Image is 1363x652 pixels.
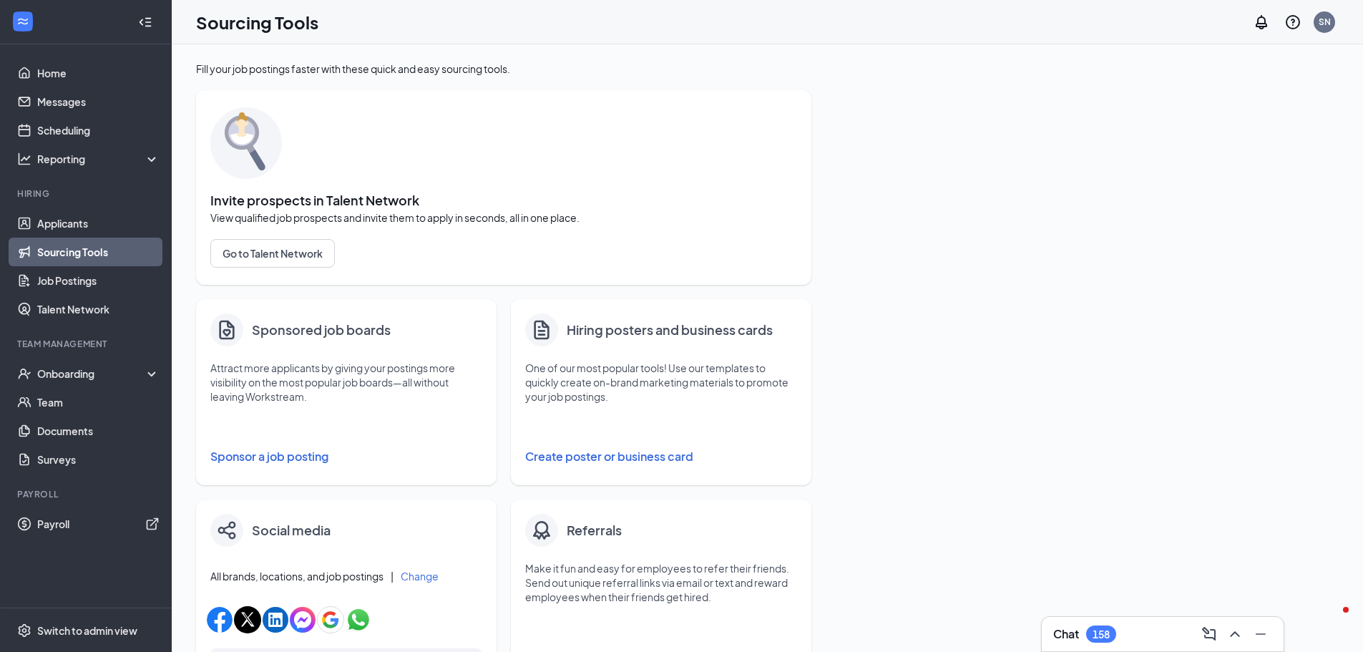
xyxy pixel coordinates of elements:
[567,520,622,540] h4: Referrals
[530,519,553,542] img: badge
[263,607,288,633] img: linkedinIcon
[1053,626,1079,642] h3: Chat
[37,388,160,417] a: Team
[17,488,157,500] div: Payroll
[1226,626,1244,643] svg: ChevronUp
[196,10,318,34] h1: Sourcing Tools
[210,107,282,179] img: sourcing-tools
[210,361,482,404] p: Attract more applicants by giving your postings more visibility on the most popular job boards—al...
[530,318,553,342] svg: Document
[210,239,335,268] button: Go to Talent Network
[37,59,160,87] a: Home
[207,607,233,633] img: facebookIcon
[346,607,371,633] img: whatsappIcon
[37,445,160,474] a: Surveys
[17,366,31,381] svg: UserCheck
[17,188,157,200] div: Hiring
[1198,623,1221,646] button: ComposeMessage
[37,87,160,116] a: Messages
[37,238,160,266] a: Sourcing Tools
[1093,628,1110,641] div: 158
[210,239,797,268] a: Go to Talent Network
[1284,14,1301,31] svg: QuestionInfo
[234,606,261,633] img: xIcon
[317,606,344,633] img: googleIcon
[138,15,152,29] svg: Collapse
[37,209,160,238] a: Applicants
[196,62,811,76] div: Fill your job postings faster with these quick and easy sourcing tools.
[525,561,797,604] p: Make it fun and easy for employees to refer their friends. Send out unique referral links via ema...
[567,320,773,340] h4: Hiring posters and business cards
[1252,626,1269,643] svg: Minimize
[252,320,391,340] h4: Sponsored job boards
[401,571,439,581] button: Change
[17,338,157,350] div: Team Management
[218,521,236,540] img: share
[1249,623,1272,646] button: Minimize
[210,210,797,225] span: View qualified job prospects and invite them to apply in seconds, all in one place.
[210,193,797,208] span: Invite prospects in Talent Network
[252,520,331,540] h4: Social media
[215,318,238,341] img: clipboard
[37,266,160,295] a: Job Postings
[210,442,482,471] button: Sponsor a job posting
[290,607,316,633] img: facebookMessengerIcon
[1223,623,1246,646] button: ChevronUp
[1201,626,1218,643] svg: ComposeMessage
[37,366,147,381] div: Onboarding
[37,623,137,638] div: Switch to admin view
[1319,16,1331,28] div: SN
[37,510,160,538] a: PayrollExternalLink
[37,417,160,445] a: Documents
[1253,14,1270,31] svg: Notifications
[1314,603,1349,638] iframe: Intercom live chat
[37,295,160,323] a: Talent Network
[16,14,30,29] svg: WorkstreamLogo
[525,361,797,404] p: One of our most popular tools! Use our templates to quickly create on-brand marketing materials t...
[37,152,160,166] div: Reporting
[17,152,31,166] svg: Analysis
[391,568,394,584] div: |
[525,442,797,471] button: Create poster or business card
[210,569,384,583] span: All brands, locations, and job postings
[37,116,160,145] a: Scheduling
[17,623,31,638] svg: Settings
